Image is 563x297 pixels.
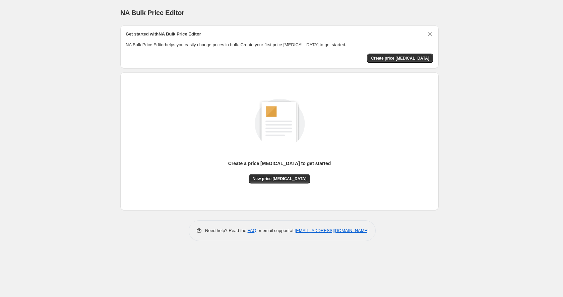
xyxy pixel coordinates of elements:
button: Create price change job [367,54,433,63]
span: Create price [MEDICAL_DATA] [371,56,429,61]
span: or email support at [256,228,295,233]
a: FAQ [248,228,256,233]
p: NA Bulk Price Editor helps you easily change prices in bulk. Create your first price [MEDICAL_DAT... [126,42,433,48]
p: Create a price [MEDICAL_DATA] to get started [228,160,331,167]
button: Dismiss card [427,31,433,38]
button: New price [MEDICAL_DATA] [249,174,311,183]
span: New price [MEDICAL_DATA] [253,176,307,181]
h2: Get started with NA Bulk Price Editor [126,31,201,38]
span: Need help? Read the [205,228,248,233]
span: NA Bulk Price Editor [120,9,184,16]
a: [EMAIL_ADDRESS][DOMAIN_NAME] [295,228,369,233]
